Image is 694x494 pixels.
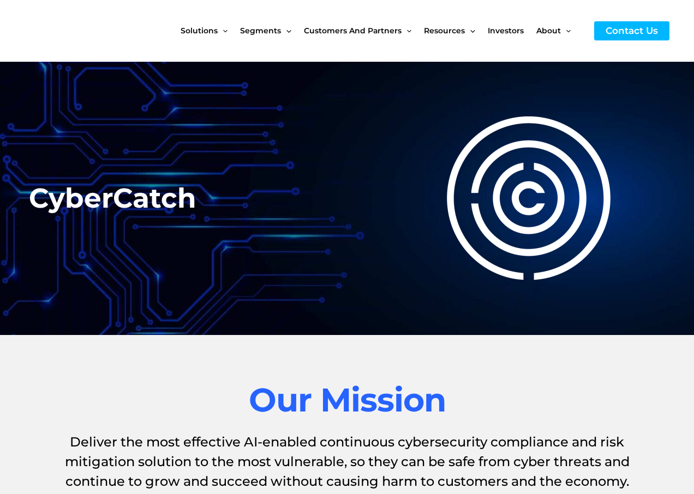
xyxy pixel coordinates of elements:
span: Menu Toggle [402,8,411,54]
nav: Site Navigation: New Main Menu [181,8,583,54]
span: Menu Toggle [465,8,475,54]
h2: CyberCatch [29,185,204,212]
span: Menu Toggle [281,8,291,54]
span: Menu Toggle [561,8,571,54]
span: Customers and Partners [304,8,402,54]
span: Menu Toggle [218,8,228,54]
h2: Our Mission [41,379,653,421]
span: Solutions [181,8,218,54]
h1: Deliver the most effective AI-enabled continuous cybersecurity compliance and risk mitigation sol... [41,432,653,491]
span: Resources [424,8,465,54]
span: About [536,8,561,54]
span: Investors [488,8,524,54]
img: CyberCatch [19,8,150,54]
a: Investors [488,8,536,54]
span: Segments [240,8,281,54]
a: Contact Us [594,21,669,40]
